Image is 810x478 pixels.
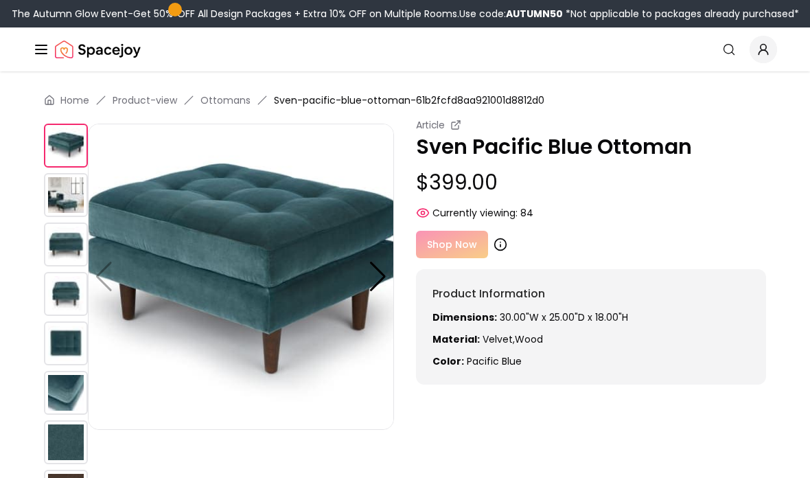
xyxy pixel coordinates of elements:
[432,310,497,324] strong: Dimensions:
[432,206,518,220] span: Currently viewing:
[33,27,777,71] nav: Global
[113,93,177,107] a: Product-view
[483,332,543,346] span: Velvet,Wood
[60,93,89,107] a: Home
[44,272,88,316] img: https://storage.googleapis.com/spacejoy-main/assets/61b2fcfd8aa921001d8812d0/product_3_2m80jhi5in8k
[459,7,563,21] span: Use code:
[55,36,141,63] img: Spacejoy Logo
[55,36,141,63] a: Spacejoy
[432,286,750,302] h6: Product Information
[506,7,563,21] b: AUTUMN50
[416,170,766,195] p: $399.00
[200,93,251,107] a: Ottomans
[416,135,766,159] p: Sven Pacific Blue Ottoman
[44,173,88,217] img: https://storage.googleapis.com/spacejoy-main/assets/61b2fcfd8aa921001d8812d0/product_1_f1dnh1dd8jki
[12,7,799,21] div: The Autumn Glow Event-Get 50% OFF All Design Packages + Extra 10% OFF on Multiple Rooms.
[432,354,464,368] strong: Color:
[432,310,750,324] p: 30.00"W x 25.00"D x 18.00"H
[44,93,766,107] nav: breadcrumb
[44,420,88,464] img: https://storage.googleapis.com/spacejoy-main/assets/61b2fcfd8aa921001d8812d0/product_6_n9hi3bpmbh7
[44,223,88,266] img: https://storage.googleapis.com/spacejoy-main/assets/61b2fcfd8aa921001d8812d0/product_2_3l6mlo2fbam6
[88,124,394,430] img: https://storage.googleapis.com/spacejoy-main/assets/61b2fcfd8aa921001d8812d0/product_0_f139gc0nbgd7
[432,332,480,346] strong: Material:
[394,124,700,430] img: https://storage.googleapis.com/spacejoy-main/assets/61b2fcfd8aa921001d8812d0/product_1_f1dnh1dd8jki
[274,93,544,107] span: Sven-pacific-blue-ottoman-61b2fcfd8aa921001d8812d0
[44,371,88,415] img: https://storage.googleapis.com/spacejoy-main/assets/61b2fcfd8aa921001d8812d0/product_5_hi210jk7mjo
[520,206,533,220] span: 84
[467,354,522,368] span: pacific blue
[44,124,88,168] img: https://storage.googleapis.com/spacejoy-main/assets/61b2fcfd8aa921001d8812d0/product_0_f139gc0nbgd7
[416,118,445,132] small: Article
[563,7,799,21] span: *Not applicable to packages already purchased*
[44,321,88,365] img: https://storage.googleapis.com/spacejoy-main/assets/61b2fcfd8aa921001d8812d0/product_4_5h95p67e6pe3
